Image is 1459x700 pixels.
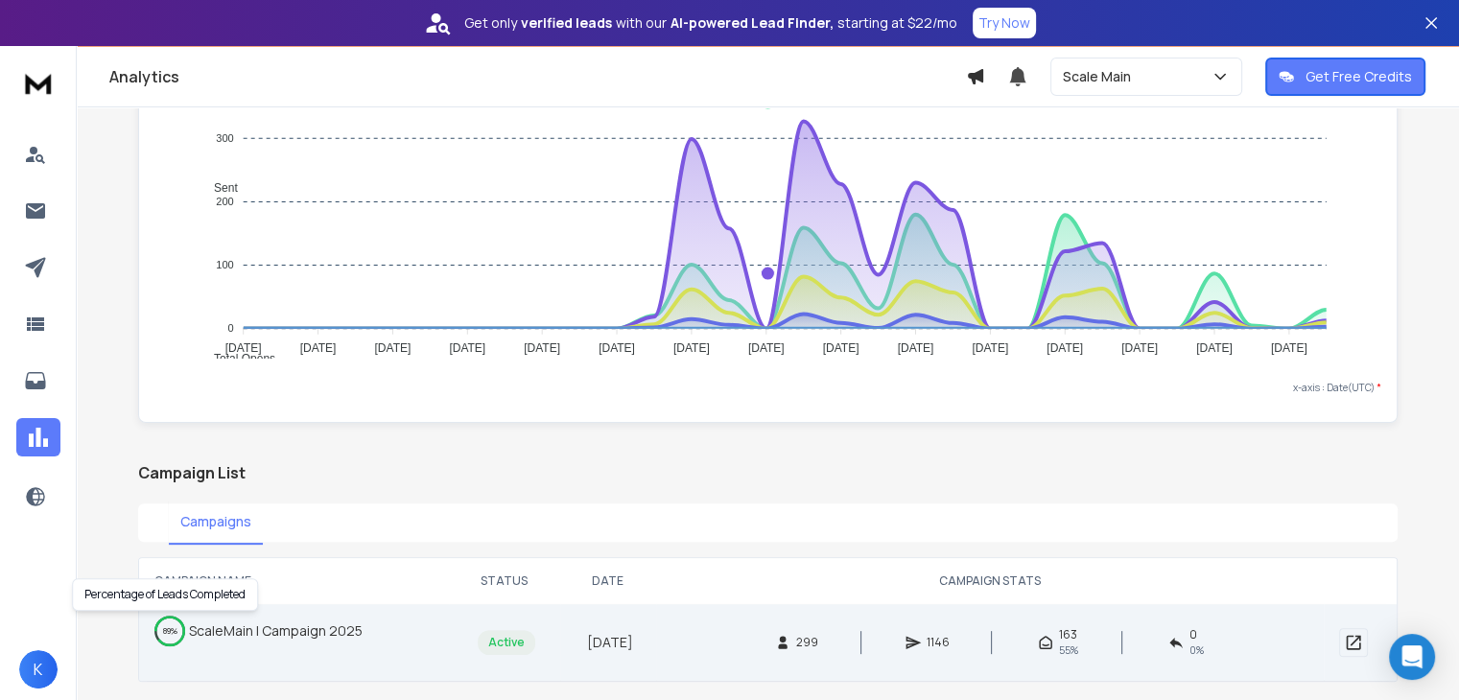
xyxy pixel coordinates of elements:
span: 1146 [927,635,950,650]
p: x-axis : Date(UTC) [154,381,1381,395]
tspan: [DATE] [1196,341,1233,355]
button: Campaigns [169,501,263,545]
td: ScaleMain | Campaign 2025 [139,604,446,658]
tspan: [DATE] [599,341,635,355]
tspan: 0 [228,322,234,334]
button: K [19,650,58,688]
span: 299 [796,635,818,650]
tspan: [DATE] [225,341,262,355]
tspan: [DATE] [673,341,710,355]
tspan: [DATE] [748,341,785,355]
span: Total Opens [200,352,275,365]
tspan: [DATE] [1121,341,1158,355]
h2: Campaign List [138,461,1398,484]
tspan: [DATE] [375,341,412,355]
h1: Analytics [109,65,966,88]
div: Active [478,630,535,655]
th: CAMPAIGN NAME [139,558,449,604]
p: 89 % [163,621,177,641]
p: Try Now [978,13,1030,33]
div: Percentage of Leads Completed [72,578,258,611]
th: STATUS [449,558,560,604]
tspan: [DATE] [524,341,560,355]
p: Scale Main [1063,67,1139,86]
tspan: 300 [216,132,233,144]
span: 0 [1189,627,1197,642]
td: [DATE] [560,604,656,681]
button: Get Free Credits [1265,58,1425,96]
tspan: [DATE] [823,341,859,355]
tspan: [DATE] [1271,341,1307,355]
span: Sent [200,181,238,195]
tspan: 200 [216,196,233,207]
tspan: [DATE] [898,341,934,355]
tspan: 100 [216,259,233,270]
th: CAMPAIGN STATS [656,558,1324,604]
tspan: [DATE] [1047,341,1083,355]
div: Open Intercom Messenger [1389,634,1435,680]
th: DATE [560,558,656,604]
button: Try Now [973,8,1036,38]
img: logo [19,65,58,101]
span: 55 % [1059,642,1078,658]
tspan: [DATE] [450,341,486,355]
tspan: [DATE] [300,341,337,355]
tspan: [DATE] [973,341,1009,355]
p: Get only with our starting at $22/mo [464,13,957,33]
strong: verified leads [521,13,612,33]
p: Get Free Credits [1306,67,1412,86]
span: 0 % [1189,642,1204,658]
span: 163 [1059,627,1077,642]
strong: AI-powered Lead Finder, [671,13,834,33]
